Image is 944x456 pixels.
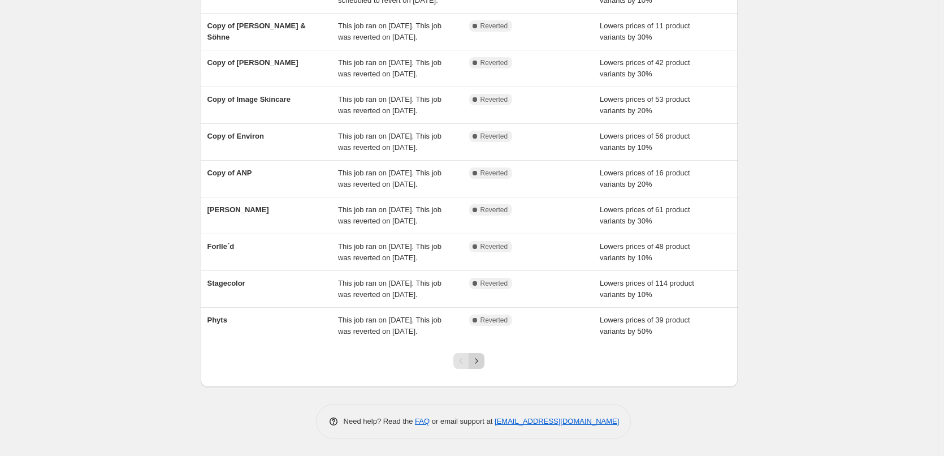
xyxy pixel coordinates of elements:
button: Next [469,353,484,369]
span: Copy of Environ [207,132,264,140]
span: Reverted [480,132,508,141]
span: This job ran on [DATE]. This job was reverted on [DATE]. [338,169,441,188]
span: Lowers prices of 56 product variants by 10% [600,132,690,152]
span: Lowers prices of 61 product variants by 30% [600,205,690,225]
span: Lowers prices of 11 product variants by 30% [600,21,690,41]
span: Lowers prices of 42 product variants by 30% [600,58,690,78]
span: Copy of [PERSON_NAME] [207,58,298,67]
span: [PERSON_NAME] [207,205,269,214]
span: Lowers prices of 48 product variants by 10% [600,242,690,262]
span: Lowers prices of 53 product variants by 20% [600,95,690,115]
span: Forlle´d [207,242,235,251]
span: This job ran on [DATE]. This job was reverted on [DATE]. [338,58,441,78]
span: Lowers prices of 114 product variants by 10% [600,279,694,299]
span: or email support at [430,417,495,425]
span: Copy of ANP [207,169,252,177]
span: Phyts [207,316,227,324]
span: Reverted [480,279,508,288]
span: This job ran on [DATE]. This job was reverted on [DATE]. [338,21,441,41]
span: Reverted [480,242,508,251]
nav: Pagination [453,353,484,369]
span: Copy of Image Skincare [207,95,291,104]
span: Reverted [480,58,508,67]
a: [EMAIL_ADDRESS][DOMAIN_NAME] [495,417,619,425]
span: This job ran on [DATE]. This job was reverted on [DATE]. [338,132,441,152]
span: Reverted [480,169,508,178]
span: Reverted [480,21,508,31]
span: This job ran on [DATE]. This job was reverted on [DATE]. [338,279,441,299]
span: Reverted [480,95,508,104]
span: This job ran on [DATE]. This job was reverted on [DATE]. [338,242,441,262]
span: This job ran on [DATE]. This job was reverted on [DATE]. [338,205,441,225]
a: FAQ [415,417,430,425]
span: Lowers prices of 39 product variants by 50% [600,316,690,335]
span: Reverted [480,205,508,214]
span: This job ran on [DATE]. This job was reverted on [DATE]. [338,95,441,115]
span: Reverted [480,316,508,325]
span: This job ran on [DATE]. This job was reverted on [DATE]. [338,316,441,335]
span: Need help? Read the [344,417,415,425]
span: Lowers prices of 16 product variants by 20% [600,169,690,188]
span: Copy of [PERSON_NAME] & Söhne [207,21,306,41]
span: Stagecolor [207,279,245,287]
